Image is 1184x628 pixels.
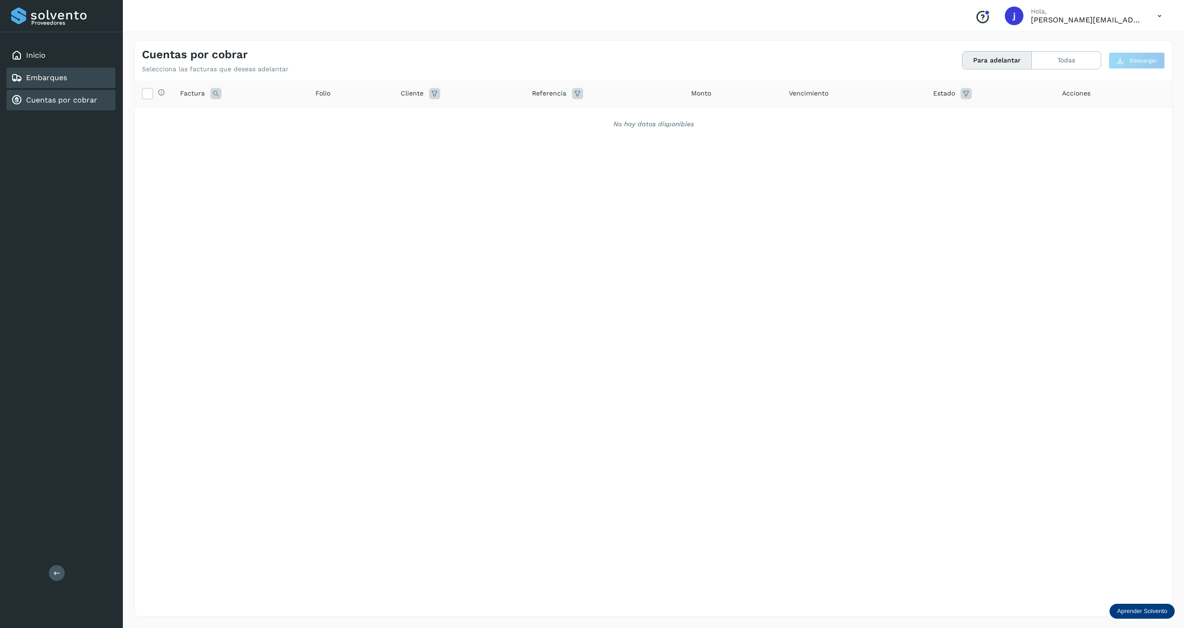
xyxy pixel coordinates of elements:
a: Inicio [26,51,46,60]
p: jose.garciag@larmex.com [1031,15,1143,24]
p: Aprender Solvento [1117,608,1167,615]
p: Selecciona las facturas que deseas adelantar [142,65,289,73]
span: Descargar [1130,56,1157,65]
a: Cuentas por cobrar [26,96,97,104]
div: No hay datos disponibles [147,119,1160,129]
span: Referencia [532,89,566,98]
span: Acciones [1062,89,1090,98]
button: Para adelantar [962,52,1032,69]
div: Embarques [7,68,115,88]
div: Cuentas por cobrar [7,90,115,110]
div: Aprender Solvento [1110,604,1175,619]
h4: Cuentas por cobrar [142,48,248,61]
button: Descargar [1109,52,1165,69]
div: Inicio [7,45,115,66]
p: Hola, [1031,7,1143,15]
a: Embarques [26,73,67,82]
span: Folio [316,89,330,98]
span: Monto [691,89,711,98]
button: Todas [1032,52,1101,69]
p: Proveedores [31,20,112,26]
span: Factura [180,89,205,98]
span: Cliente [401,89,424,98]
span: Vencimiento [789,89,828,98]
span: Estado [933,89,955,98]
